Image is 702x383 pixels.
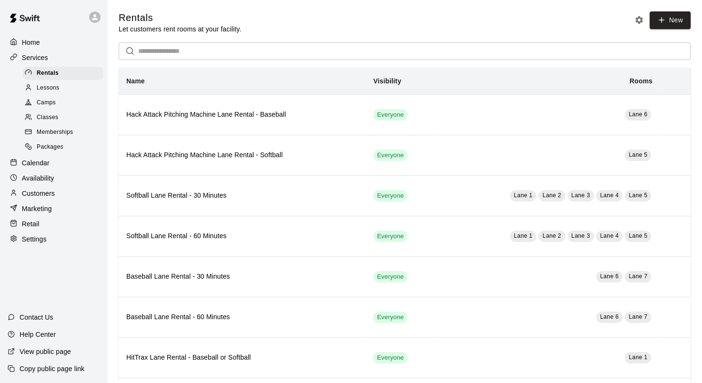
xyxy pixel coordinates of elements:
p: Services [22,53,48,62]
span: Everyone [373,151,407,160]
span: Lane 1 [514,232,532,239]
h6: Softball Lane Rental - 30 Minutes [126,191,358,201]
div: Camps [23,96,103,110]
span: Lane 3 [571,232,590,239]
span: Camps [37,98,56,108]
span: Lane 7 [629,313,647,320]
a: Memberships [23,125,107,140]
div: Rentals [23,67,103,80]
span: Lane 1 [629,354,647,361]
p: View public page [20,347,71,356]
div: Memberships [23,126,103,139]
a: Marketing [8,202,100,216]
span: Lane 3 [571,192,590,199]
p: Retail [22,219,40,229]
a: Customers [8,186,100,201]
a: Availability [8,171,100,185]
span: Everyone [373,191,407,201]
span: Lane 5 [629,192,647,199]
span: Lane 6 [629,111,647,118]
span: Everyone [373,313,407,322]
div: This service is visible to all of your customers [373,109,407,121]
h6: Hack Attack Pitching Machine Lane Rental - Softball [126,150,358,161]
h6: Softball Lane Rental - 60 Minutes [126,231,358,242]
a: Camps [23,96,107,111]
span: Lane 2 [542,192,561,199]
p: Calendar [22,158,50,168]
b: Rooms [630,77,652,85]
a: Calendar [8,156,100,170]
p: Help Center [20,330,56,339]
a: Home [8,35,100,50]
span: Lane 6 [600,313,619,320]
span: Lane 1 [514,192,532,199]
p: Contact Us [20,312,53,322]
span: Classes [37,113,58,122]
span: Everyone [373,272,407,282]
span: Lane 7 [629,273,647,280]
p: Availability [22,173,54,183]
a: Retail [8,217,100,231]
div: Lessons [23,81,103,95]
b: Visibility [373,77,401,85]
a: Packages [23,140,107,155]
span: Lane 4 [600,192,619,199]
h5: Rentals [119,11,241,24]
a: Services [8,50,100,65]
p: Settings [22,234,47,244]
a: Classes [23,111,107,125]
div: Packages [23,141,103,154]
span: Rentals [37,69,59,78]
span: Lane 5 [629,232,647,239]
span: Lane 2 [542,232,561,239]
span: Everyone [373,353,407,363]
a: Lessons [23,81,107,95]
span: Lane 4 [600,232,619,239]
span: Packages [37,142,63,152]
div: This service is visible to all of your customers [373,352,407,363]
span: Lane 5 [629,151,647,158]
p: Let customers rent rooms at your facility. [119,24,241,34]
span: Memberships [37,128,73,137]
h6: Baseball Lane Rental - 30 Minutes [126,272,358,282]
div: This service is visible to all of your customers [373,231,407,242]
a: New [650,11,691,29]
a: Settings [8,232,100,246]
b: Name [126,77,145,85]
span: Lessons [37,83,60,93]
div: This service is visible to all of your customers [373,271,407,282]
span: Everyone [373,232,407,241]
div: This service is visible to all of your customers [373,150,407,161]
span: Everyone [373,111,407,120]
a: Rentals [23,66,107,81]
div: This service is visible to all of your customers [373,190,407,202]
div: This service is visible to all of your customers [373,312,407,323]
button: Rental settings [632,13,646,27]
p: Customers [22,189,55,198]
div: Classes [23,111,103,124]
h6: HitTrax Lane Rental - Baseball or Softball [126,353,358,363]
span: Lane 6 [600,273,619,280]
p: Home [22,38,40,47]
h6: Hack Attack Pitching Machine Lane Rental - Baseball [126,110,358,120]
p: Marketing [22,204,52,213]
p: Copy public page link [20,364,84,373]
h6: Baseball Lane Rental - 60 Minutes [126,312,358,323]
